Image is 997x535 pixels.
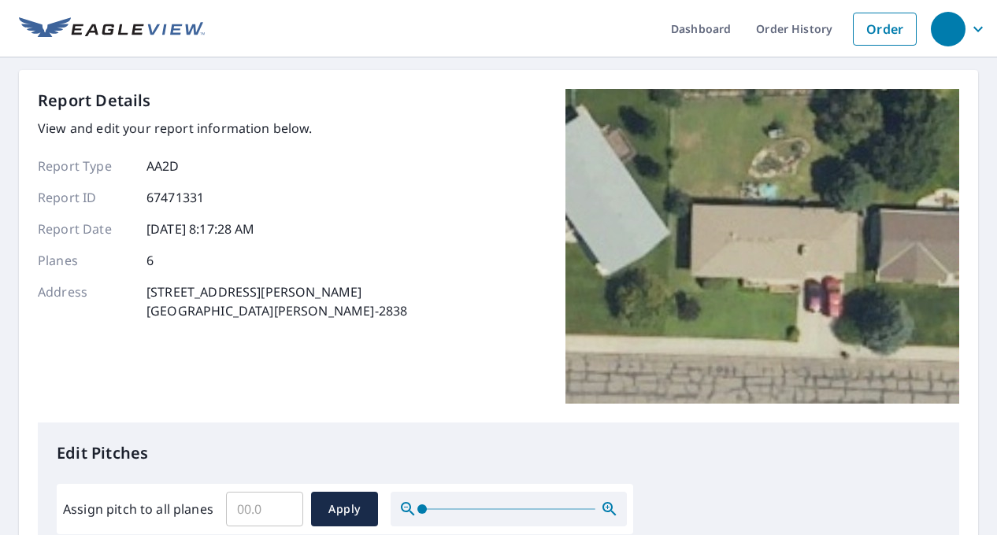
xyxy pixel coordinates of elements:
a: Order [853,13,917,46]
img: Top image [565,89,959,404]
p: Report ID [38,188,132,207]
button: Apply [311,492,378,526]
img: EV Logo [19,17,205,41]
p: Planes [38,251,132,270]
p: Address [38,282,132,320]
input: 00.0 [226,487,303,531]
p: [STREET_ADDRESS][PERSON_NAME] [GEOGRAPHIC_DATA][PERSON_NAME]-2838 [146,282,407,320]
span: Apply [324,500,365,519]
p: Report Type [38,157,132,175]
label: Assign pitch to all planes [63,500,213,518]
p: AA2D [146,157,180,175]
p: [DATE] 8:17:28 AM [146,220,255,238]
p: 6 [146,251,154,270]
p: Report Date [38,220,132,238]
p: 67471331 [146,188,204,207]
p: Report Details [38,89,151,113]
p: Edit Pitches [57,441,940,465]
p: View and edit your report information below. [38,119,407,138]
